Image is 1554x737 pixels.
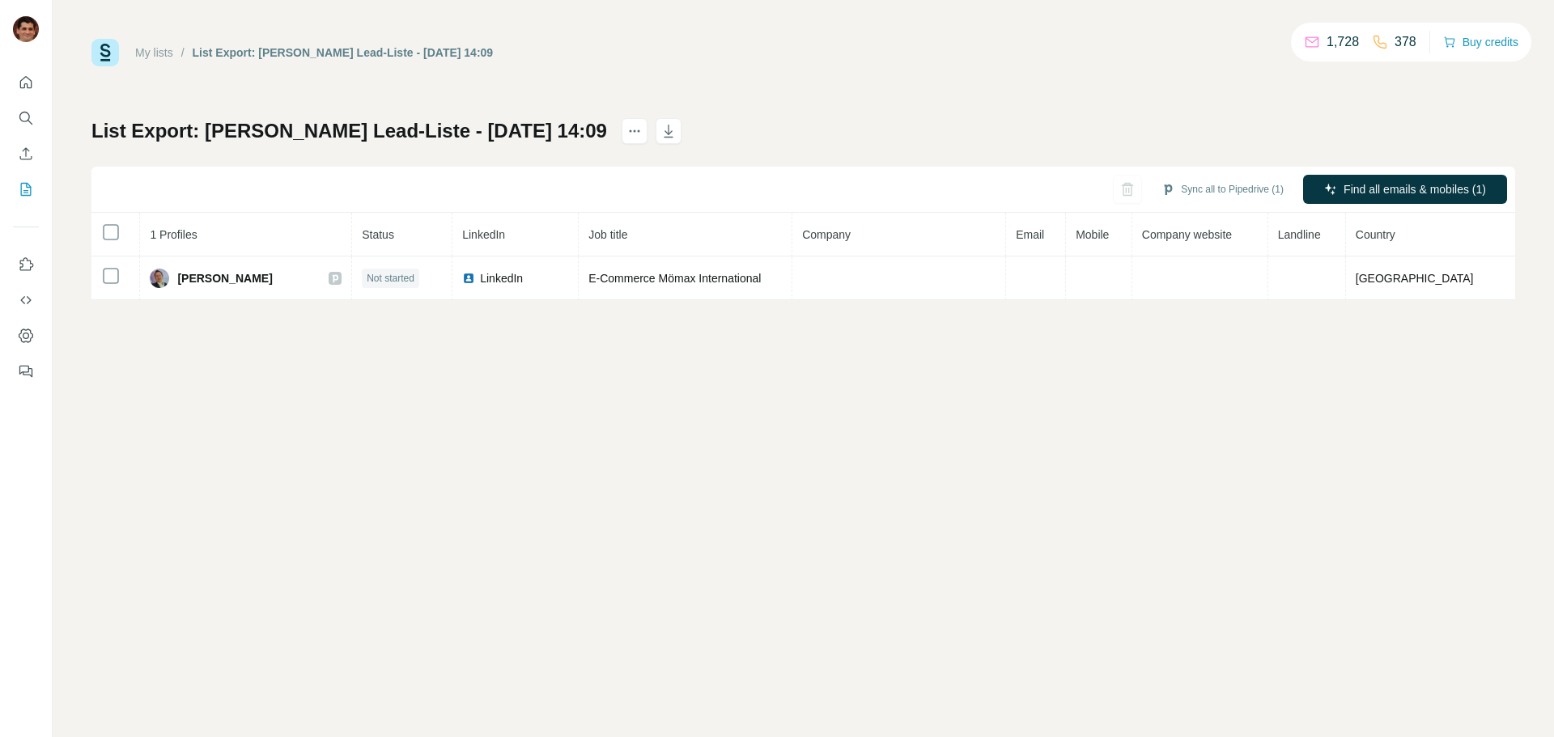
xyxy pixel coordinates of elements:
span: LinkedIn [480,270,523,286]
button: Feedback [13,357,39,386]
button: Use Surfe API [13,286,39,315]
p: 378 [1395,32,1416,52]
button: Sync all to Pipedrive (1) [1150,177,1295,201]
button: My lists [13,175,39,204]
span: Email [1016,228,1044,241]
img: Surfe Logo [91,39,119,66]
span: 1 Profiles [150,228,197,241]
span: Find all emails & mobiles (1) [1344,181,1486,197]
button: Enrich CSV [13,139,39,168]
button: Use Surfe on LinkedIn [13,250,39,279]
button: Buy credits [1443,31,1518,53]
span: Job title [588,228,627,241]
span: Company [802,228,851,241]
span: E-Commerce Mömax International [588,272,761,285]
span: LinkedIn [462,228,505,241]
span: Landline [1278,228,1321,241]
img: LinkedIn logo [462,272,475,285]
p: 1,728 [1327,32,1359,52]
button: Quick start [13,68,39,97]
img: Avatar [13,16,39,42]
span: Mobile [1076,228,1109,241]
button: Search [13,104,39,133]
div: List Export: [PERSON_NAME] Lead-Liste - [DATE] 14:09 [193,44,494,61]
span: [GEOGRAPHIC_DATA] [1356,272,1474,285]
span: Country [1356,228,1395,241]
img: Avatar [150,269,169,288]
button: actions [622,118,647,144]
span: Not started [367,271,414,286]
span: [PERSON_NAME] [177,270,272,286]
button: Dashboard [13,321,39,350]
span: Company website [1142,228,1232,241]
button: Find all emails & mobiles (1) [1303,175,1507,204]
li: / [181,44,185,61]
a: My lists [135,46,173,59]
span: Status [362,228,394,241]
h1: List Export: [PERSON_NAME] Lead-Liste - [DATE] 14:09 [91,118,607,144]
